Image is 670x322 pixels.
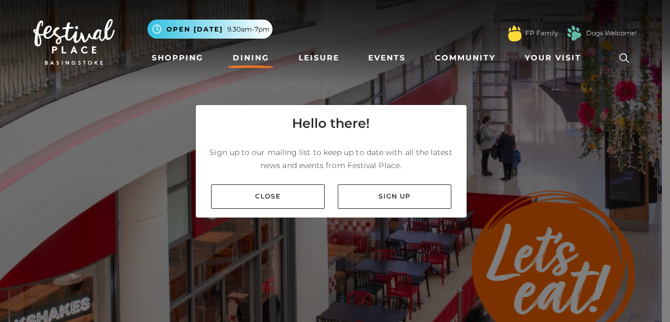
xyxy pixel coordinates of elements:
[294,48,344,68] a: Leisure
[364,48,410,68] a: Events
[228,48,274,68] a: Dining
[525,28,558,38] a: FP Family
[211,184,325,209] a: Close
[292,114,370,133] h4: Hello there!
[33,19,115,65] img: Festival Place Logo
[166,24,223,34] span: Open [DATE]
[338,184,451,209] a: Sign up
[147,48,208,68] a: Shopping
[147,20,272,39] button: Open [DATE] 9.30am-7pm
[586,28,637,38] a: Dogs Welcome!
[525,52,581,64] span: Your Visit
[520,48,591,68] a: Your Visit
[204,146,458,172] p: Sign up to our mailing list to keep up to date with all the latest news and events from Festival ...
[227,24,270,34] span: 9.30am-7pm
[431,48,500,68] a: Community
